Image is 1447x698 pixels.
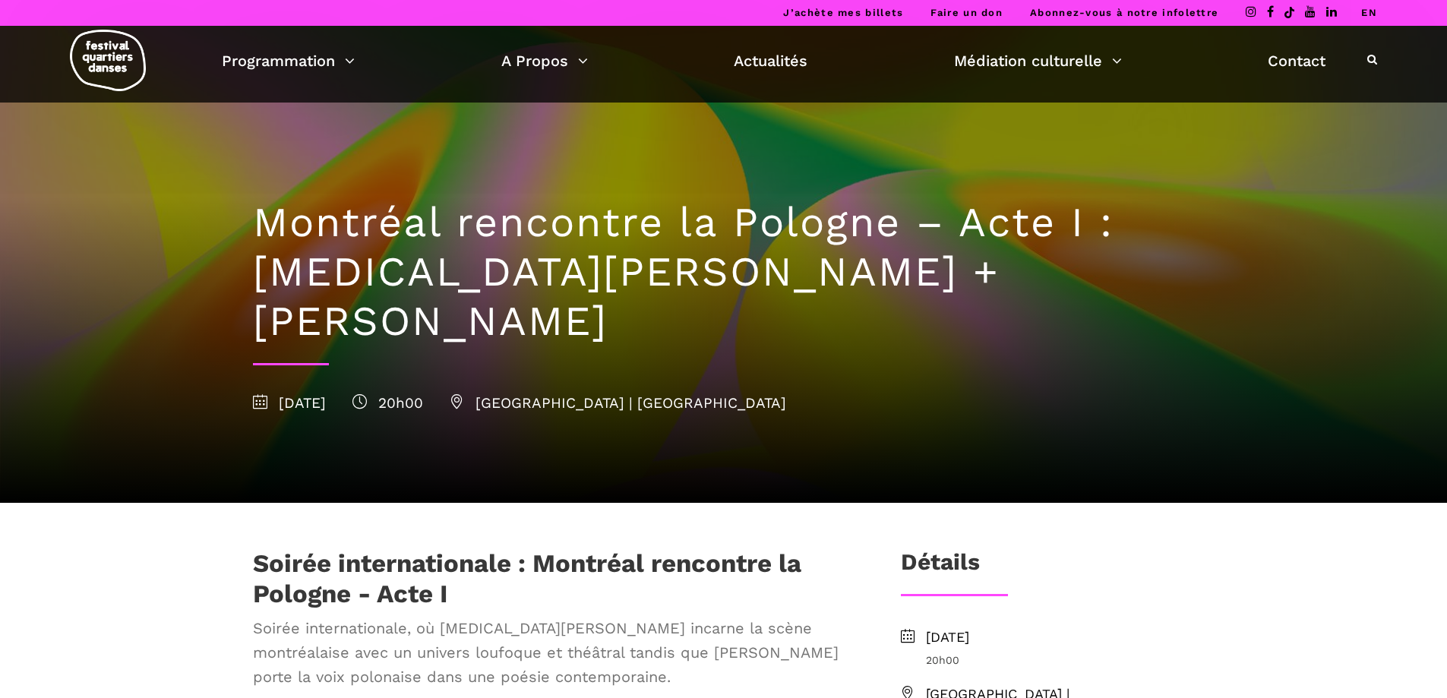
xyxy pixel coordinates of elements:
a: A Propos [501,48,588,74]
span: 20h00 [926,652,1195,668]
span: [GEOGRAPHIC_DATA] | [GEOGRAPHIC_DATA] [450,394,786,412]
a: EN [1361,7,1377,18]
a: Abonnez-vous à notre infolettre [1030,7,1218,18]
span: [DATE] [253,394,326,412]
a: Médiation culturelle [954,48,1122,74]
span: [DATE] [926,627,1195,649]
a: Faire un don [930,7,1003,18]
a: Actualités [734,48,807,74]
h3: Détails [901,548,980,586]
span: 20h00 [352,394,423,412]
h1: Soirée internationale : Montréal rencontre la Pologne - Acte I [253,548,851,608]
a: J’achète mes billets [783,7,903,18]
img: logo-fqd-med [70,30,146,91]
a: Programmation [222,48,355,74]
span: Soirée internationale, où [MEDICAL_DATA][PERSON_NAME] incarne la scène montréalaise avec un unive... [253,616,851,689]
a: Contact [1268,48,1325,74]
h1: Montréal rencontre la Pologne – Acte I : [MEDICAL_DATA][PERSON_NAME] + [PERSON_NAME] [253,198,1195,346]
